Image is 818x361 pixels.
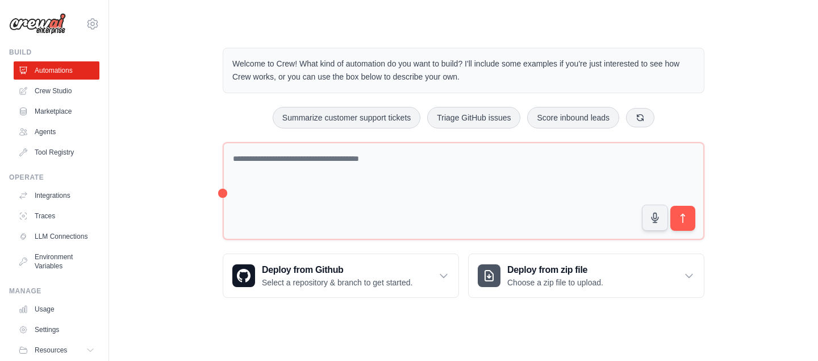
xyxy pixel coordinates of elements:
h3: Deploy from zip file [507,263,603,277]
a: Automations [14,61,99,80]
div: Operate [9,173,99,182]
a: Settings [14,321,99,339]
p: Select a repository & branch to get started. [262,277,412,288]
a: Marketplace [14,102,99,121]
a: Traces [14,207,99,225]
a: Usage [14,300,99,318]
a: LLM Connections [14,227,99,246]
p: Choose a zip file to upload. [507,277,603,288]
button: Triage GitHub issues [427,107,520,128]
img: Logo [9,13,66,35]
button: Score inbound leads [527,107,619,128]
a: Crew Studio [14,82,99,100]
div: Build [9,48,99,57]
a: Tool Registry [14,143,99,161]
h3: Deploy from Github [262,263,412,277]
p: Welcome to Crew! What kind of automation do you want to build? I'll include some examples if you'... [232,57,695,84]
div: Manage [9,287,99,296]
a: Integrations [14,186,99,205]
button: Resources [14,341,99,359]
a: Agents [14,123,99,141]
span: Resources [35,346,67,355]
a: Environment Variables [14,248,99,275]
button: Summarize customer support tickets [273,107,420,128]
